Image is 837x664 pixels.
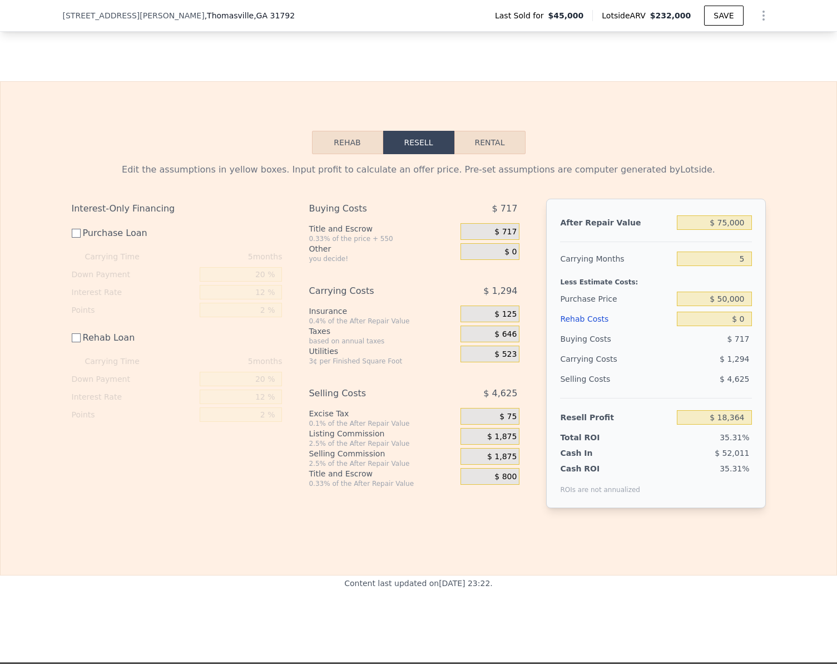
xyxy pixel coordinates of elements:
[752,4,775,27] button: Show Options
[720,375,749,383] span: $ 4,625
[560,474,640,494] div: ROIs are not annualized
[309,408,456,419] div: Excise Tax
[309,306,456,317] div: Insurance
[309,479,456,488] div: 0.33% of the After Repair Value
[309,346,456,357] div: Utilities
[487,452,517,462] span: $ 1,875
[483,383,517,404] span: $ 4,625
[560,407,672,427] div: Resell Profit
[72,163,766,176] div: Edit the assumptions in yellow boxes. Input profit to calculate an offer price. Pre-set assumptio...
[560,269,751,289] div: Less Estimate Costs:
[309,419,456,428] div: 0.1% of the After Repair Value
[494,309,517,319] span: $ 125
[309,199,433,219] div: Buying Costs
[72,328,196,348] label: Rehab Loan
[560,349,630,369] div: Carrying Costs
[162,248,283,265] div: 5 months
[715,449,749,458] span: $ 52,011
[72,265,196,283] div: Down Payment
[72,388,196,406] div: Interest Rate
[495,10,548,21] span: Last Sold for
[85,248,157,265] div: Carrying Time
[309,254,456,263] div: you decide!
[650,11,691,20] span: $232,000
[309,326,456,337] div: Taxes
[344,576,493,640] div: Content last updated on [DATE] 23:22 .
[309,439,456,448] div: 2.5% of the After Repair Value
[492,199,518,219] span: $ 717
[494,329,517,340] span: $ 646
[309,448,456,459] div: Selling Commission
[309,223,456,234] div: Title and Escrow
[720,433,749,442] span: 35.31%
[494,227,517,237] span: $ 717
[383,131,454,154] button: Resell
[72,223,196,243] label: Purchase Loan
[720,464,749,473] span: 35.31%
[72,406,196,424] div: Points
[494,472,517,482] span: $ 800
[309,234,456,243] div: 0.33% of the price + 550
[309,357,456,366] div: 3¢ per Finished Square Foot
[720,355,749,363] span: $ 1,294
[560,289,672,309] div: Purchase Price
[560,213,672,233] div: After Repair Value
[309,383,433,404] div: Selling Costs
[499,412,517,422] span: $ 75
[72,370,196,388] div: Down Payment
[560,249,672,269] div: Carrying Months
[72,229,81,238] input: Purchase Loan
[602,10,650,21] span: Lotside ARV
[560,329,672,349] div: Buying Costs
[309,243,456,254] div: Other
[72,301,196,319] div: Points
[309,337,456,346] div: based on annual taxes
[72,333,81,342] input: Rehab Loan
[454,131,526,154] button: Rental
[312,131,383,154] button: Rehab
[560,309,672,329] div: Rehab Costs
[548,10,584,21] span: $45,000
[309,281,433,301] div: Carrying Costs
[72,199,283,219] div: Interest-Only Financing
[483,281,517,301] span: $ 1,294
[63,10,205,21] span: [STREET_ADDRESS][PERSON_NAME]
[727,335,749,343] span: $ 717
[162,352,283,370] div: 5 months
[560,463,640,474] div: Cash ROI
[309,468,456,479] div: Title and Escrow
[309,428,456,439] div: Listing Commission
[704,6,743,26] button: SAVE
[205,10,295,21] span: , Thomasville
[309,317,456,326] div: 0.4% of the After Repair Value
[494,350,517,360] span: $ 523
[254,11,295,20] span: , GA 31792
[560,447,630,459] div: Cash In
[504,247,517,257] span: $ 0
[309,459,456,468] div: 2.5% of the After Repair Value
[72,283,196,301] div: Interest Rate
[560,369,672,389] div: Selling Costs
[85,352,157,370] div: Carrying Time
[560,432,630,443] div: Total ROI
[487,432,517,442] span: $ 1,875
